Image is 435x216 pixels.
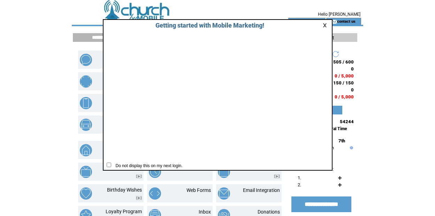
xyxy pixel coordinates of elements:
[299,19,304,24] img: account_icon.gif
[106,209,142,214] a: Loyalty Program
[199,209,211,215] a: Inbox
[318,12,360,17] span: Hello [PERSON_NAME]
[335,94,354,99] span: 0 / 5,000
[333,80,354,85] span: 150 / 150
[136,174,142,178] img: video.png
[258,209,280,215] a: Donations
[218,166,230,178] img: text-to-win.png
[149,166,161,178] img: scheduled-tasks.png
[298,175,301,180] span: 1.
[80,119,92,131] img: vehicle-listing.png
[136,196,142,200] img: video.png
[148,22,264,29] span: Getting started with Mobile Marketing!
[80,144,92,156] img: property-listing.png
[80,97,92,109] img: mobile-websites.png
[218,187,230,200] img: email-integration.png
[335,73,354,79] span: 0 / 5,000
[149,187,161,200] img: web-forms.png
[80,54,92,66] img: text-blast.png
[351,87,354,92] span: 0
[333,59,354,65] span: 505 / 600
[274,174,280,178] img: video.png
[80,166,92,178] img: text-to-screen.png
[338,138,345,143] span: 7th
[298,182,301,187] span: 2.
[348,146,353,149] img: help.gif
[340,119,354,124] span: 54244
[107,187,142,193] a: Birthday Wishes
[80,75,92,88] img: mobile-coupons.png
[186,187,211,193] a: Web Forms
[322,126,347,131] span: Central Time
[351,66,354,72] span: 0
[332,19,337,24] img: contact_us_icon.gif
[243,187,280,193] a: Email Integration
[337,19,356,23] a: contact us
[80,187,92,200] img: birthday-wishes.png
[112,163,183,168] span: Do not display this on my next login.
